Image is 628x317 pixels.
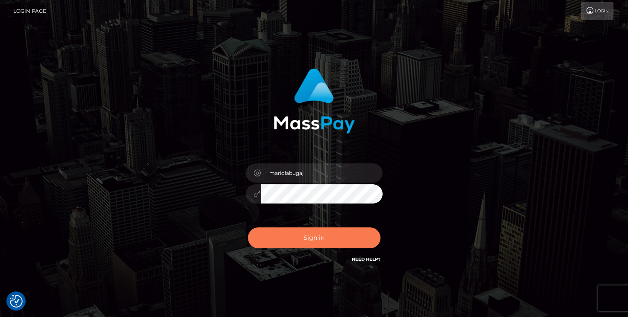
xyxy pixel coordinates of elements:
[10,295,23,308] img: Revisit consent button
[274,68,355,134] img: MassPay Login
[10,295,23,308] button: Consent Preferences
[581,2,613,20] a: Login
[352,256,380,262] a: Need Help?
[13,2,46,20] a: Login Page
[261,163,383,183] input: Username...
[248,227,380,248] button: Sign in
